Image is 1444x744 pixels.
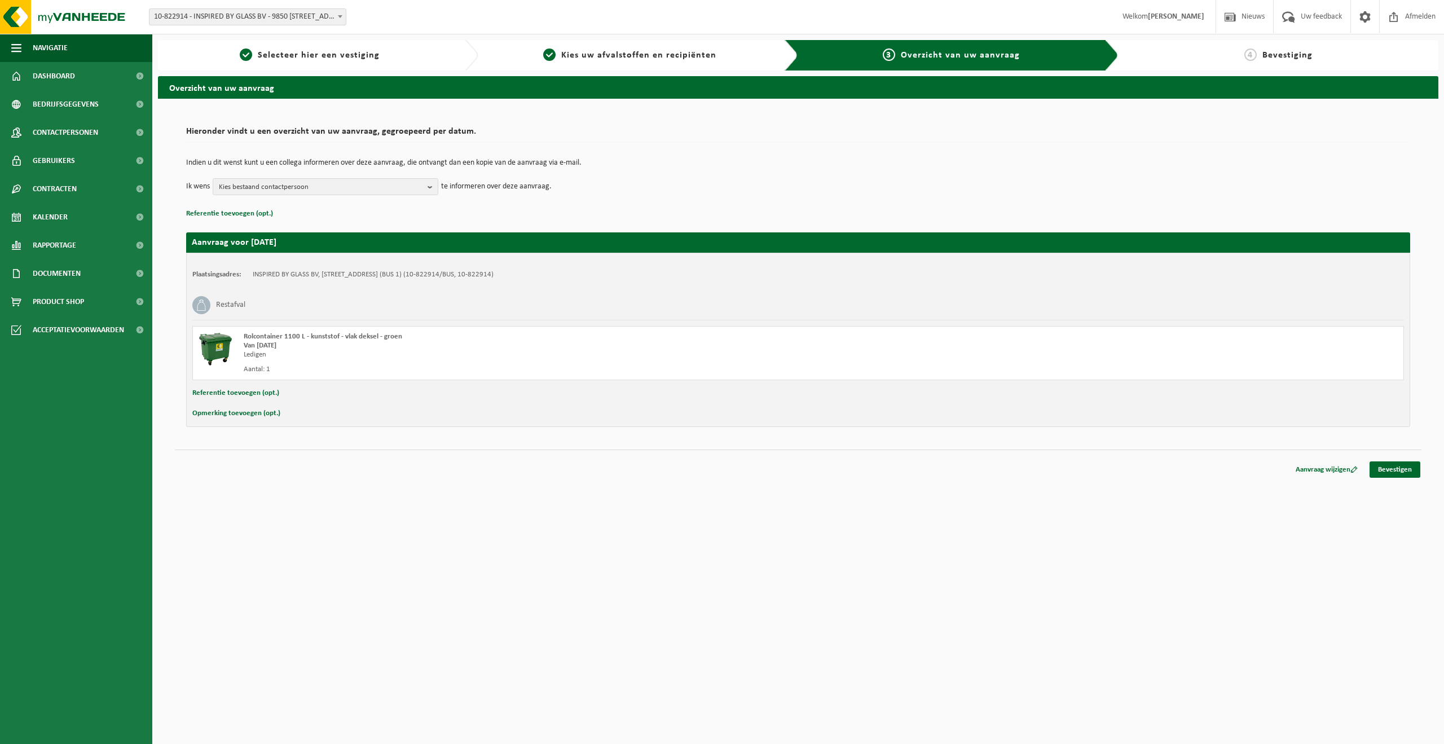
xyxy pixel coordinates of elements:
[1287,461,1366,478] a: Aanvraag wijzigen
[149,8,346,25] span: 10-822914 - INSPIRED BY GLASS BV - 9850 LANDEGEM, VOSSELARESTRAAT 71C (BUS 1)
[244,365,843,374] div: Aantal: 1
[33,62,75,90] span: Dashboard
[33,316,124,344] span: Acceptatievoorwaarden
[901,51,1020,60] span: Overzicht van uw aanvraag
[33,90,99,118] span: Bedrijfsgegevens
[484,49,776,62] a: 2Kies uw afvalstoffen en recipiënten
[158,76,1438,98] h2: Overzicht van uw aanvraag
[216,296,245,314] h3: Restafval
[561,51,716,60] span: Kies uw afvalstoffen en recipiënten
[33,147,75,175] span: Gebruikers
[258,51,380,60] span: Selecteer hier een vestiging
[149,9,346,25] span: 10-822914 - INSPIRED BY GLASS BV - 9850 LANDEGEM, VOSSELARESTRAAT 71C (BUS 1)
[253,270,494,279] td: INSPIRED BY GLASS BV, [STREET_ADDRESS] (BUS 1) (10-822914/BUS, 10-822914)
[192,386,279,400] button: Referentie toevoegen (opt.)
[199,332,232,366] img: WB-1100-HPE-GN-01.png
[1262,51,1313,60] span: Bevestiging
[186,178,210,195] p: Ik wens
[33,259,81,288] span: Documenten
[1148,12,1204,21] strong: [PERSON_NAME]
[213,178,438,195] button: Kies bestaand contactpersoon
[244,350,843,359] div: Ledigen
[219,179,423,196] span: Kies bestaand contactpersoon
[33,231,76,259] span: Rapportage
[192,406,280,421] button: Opmerking toevoegen (opt.)
[186,159,1410,167] p: Indien u dit wenst kunt u een collega informeren over deze aanvraag, die ontvangt dan een kopie v...
[1244,49,1257,61] span: 4
[543,49,556,61] span: 2
[186,206,273,221] button: Referentie toevoegen (opt.)
[192,238,276,247] strong: Aanvraag voor [DATE]
[33,203,68,231] span: Kalender
[33,118,98,147] span: Contactpersonen
[1370,461,1420,478] a: Bevestigen
[441,178,552,195] p: te informeren over deze aanvraag.
[33,34,68,62] span: Navigatie
[244,333,402,340] span: Rolcontainer 1100 L - kunststof - vlak deksel - groen
[244,342,276,349] strong: Van [DATE]
[186,127,1410,142] h2: Hieronder vindt u een overzicht van uw aanvraag, gegroepeerd per datum.
[164,49,456,62] a: 1Selecteer hier een vestiging
[192,271,241,278] strong: Plaatsingsadres:
[240,49,252,61] span: 1
[33,288,84,316] span: Product Shop
[33,175,77,203] span: Contracten
[883,49,895,61] span: 3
